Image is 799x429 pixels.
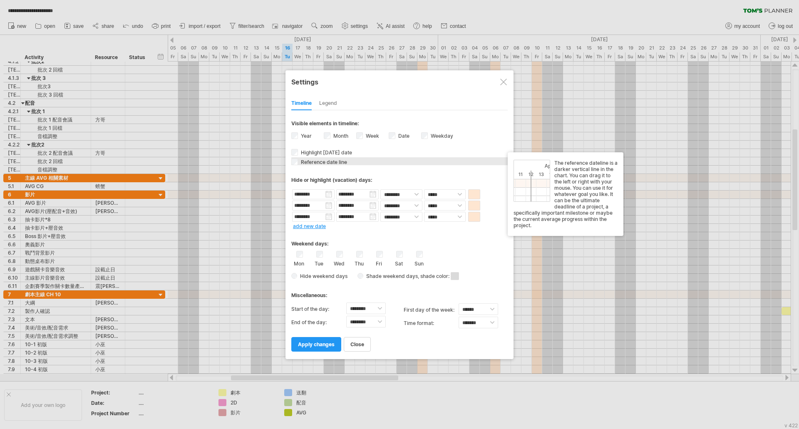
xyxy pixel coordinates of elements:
[291,120,508,129] div: Visible elements in timeline:
[297,273,347,279] span: Hide weekend days
[291,74,508,89] div: Settings
[418,271,459,281] span: , shade color:
[319,97,337,110] div: Legend
[291,303,346,316] label: Start of the day:
[364,133,379,139] label: Week
[293,223,326,229] a: add new date
[291,316,346,329] label: End of the day:
[314,259,324,267] label: Tue
[414,259,424,267] label: Sun
[374,259,384,267] label: Fri
[451,272,459,280] span: click here to change the shade color
[350,341,364,347] span: close
[299,149,352,156] span: Highlight [DATE] date
[299,159,347,165] span: Reference date line
[514,160,618,228] div: The reference dateline is a darker vertical line in the chart. You can drag it to the left or rig...
[299,133,312,139] label: Year
[291,337,341,352] a: apply changes
[291,177,508,183] div: Hide or highlight (vacation) days:
[291,284,508,300] div: Miscellaneous:
[394,259,404,267] label: Sat
[291,97,312,110] div: Timeline
[334,259,344,267] label: Wed
[291,233,508,249] div: Weekend days:
[332,133,348,139] label: Month
[298,341,335,347] span: apply changes
[397,133,409,139] label: Date
[363,273,418,279] span: Shade weekend days
[429,133,453,139] label: Weekday
[294,259,304,267] label: Mon
[404,317,459,330] label: Time format:
[354,259,364,267] label: Thu
[404,303,459,317] label: first day of the week:
[344,337,371,352] a: close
